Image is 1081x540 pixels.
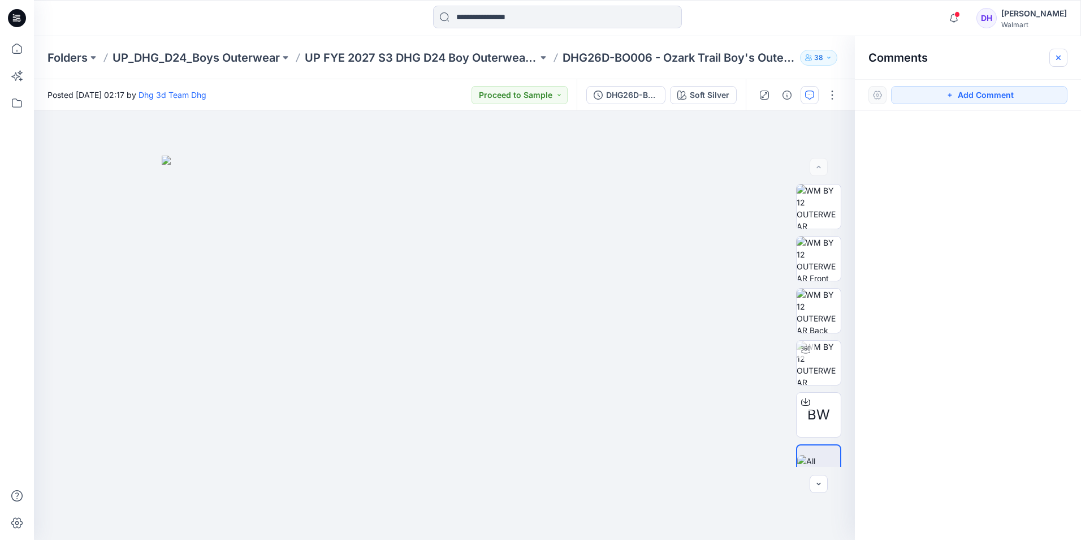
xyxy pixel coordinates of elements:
a: Folders [47,50,88,66]
div: Soft Silver [690,89,729,101]
a: UP_DHG_D24_Boys Outerwear [113,50,280,66]
div: Walmart [1001,20,1067,29]
button: DHG26D-BO006 - Ozark Trail-Boy's Outerwear - Softshell V2 [586,86,665,104]
span: BW [807,405,830,425]
div: DH [976,8,997,28]
img: eyJhbGciOiJIUzI1NiIsImtpZCI6IjAiLCJzbHQiOiJzZXMiLCJ0eXAiOiJKV1QifQ.eyJkYXRhIjp7InR5cGUiOiJzdG9yYW... [162,156,727,540]
div: DHG26D-BO006 - Ozark Trail-Boy's Outerwear - Softshell V2 [606,89,658,101]
img: All colorways [797,455,840,479]
img: WM BY 12 OUTERWEAR Front wo Avatar [797,237,841,281]
h2: Comments [868,51,928,65]
button: Add Comment [891,86,1067,104]
button: 38 [800,50,837,66]
a: UP FYE 2027 S3 DHG D24 Boy Outerwear - Ozark Trail [305,50,538,66]
p: 38 [814,52,823,64]
img: WM BY 12 OUTERWEAR Colorway wo Avatar [797,185,841,229]
button: Details [778,86,796,104]
img: WM BY 12 OUTERWEAR Back wo Avatar [797,289,841,333]
img: WM BY 12 OUTERWEAR Turntable with Avatar [797,341,841,385]
span: Posted [DATE] 02:17 by [47,89,206,101]
button: Soft Silver [670,86,737,104]
a: Dhg 3d Team Dhg [139,90,206,100]
p: DHG26D-BO006 - Ozark Trail Boy's Outerwear - Softshell V2 [563,50,795,66]
div: [PERSON_NAME] [1001,7,1067,20]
